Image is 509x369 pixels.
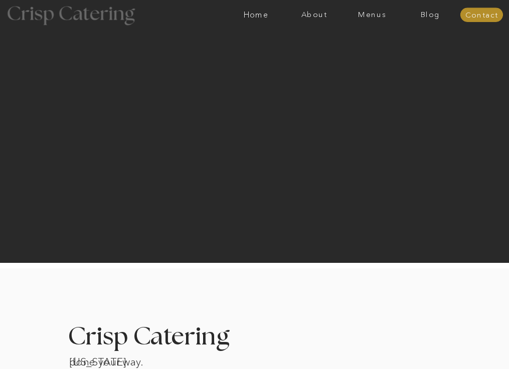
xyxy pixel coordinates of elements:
[285,11,343,19] a: About
[401,11,459,19] a: Blog
[68,325,251,350] h3: Crisp Catering
[69,354,157,365] h1: [US_STATE] catering
[343,11,401,19] a: Menus
[227,11,285,19] a: Home
[460,11,503,20] a: Contact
